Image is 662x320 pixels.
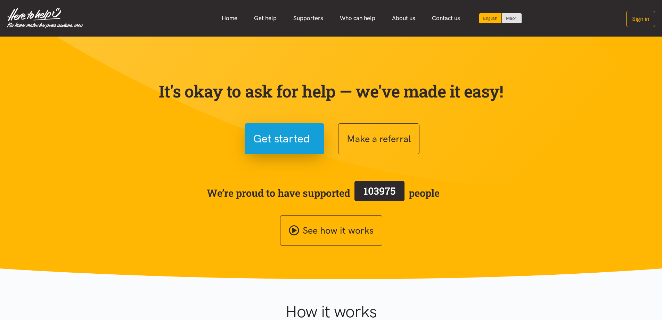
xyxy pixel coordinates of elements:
[207,179,440,206] span: We’re proud to have supported people
[213,11,246,26] a: Home
[7,8,83,29] img: Home
[280,215,382,246] a: See how it works
[363,184,395,197] span: 103975
[285,11,332,26] a: Supporters
[479,13,502,23] div: Current language
[253,130,310,148] span: Get started
[424,11,468,26] a: Contact us
[157,81,505,101] p: It's okay to ask for help — we've made it easy!
[384,11,424,26] a: About us
[350,179,409,206] a: 103975
[479,13,522,23] div: Language toggle
[626,11,655,27] button: Sign in
[502,13,522,23] a: Switch to Te Reo Māori
[245,123,324,154] button: Get started
[332,11,384,26] a: Who can help
[338,123,419,154] button: Make a referral
[246,11,285,26] a: Get help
